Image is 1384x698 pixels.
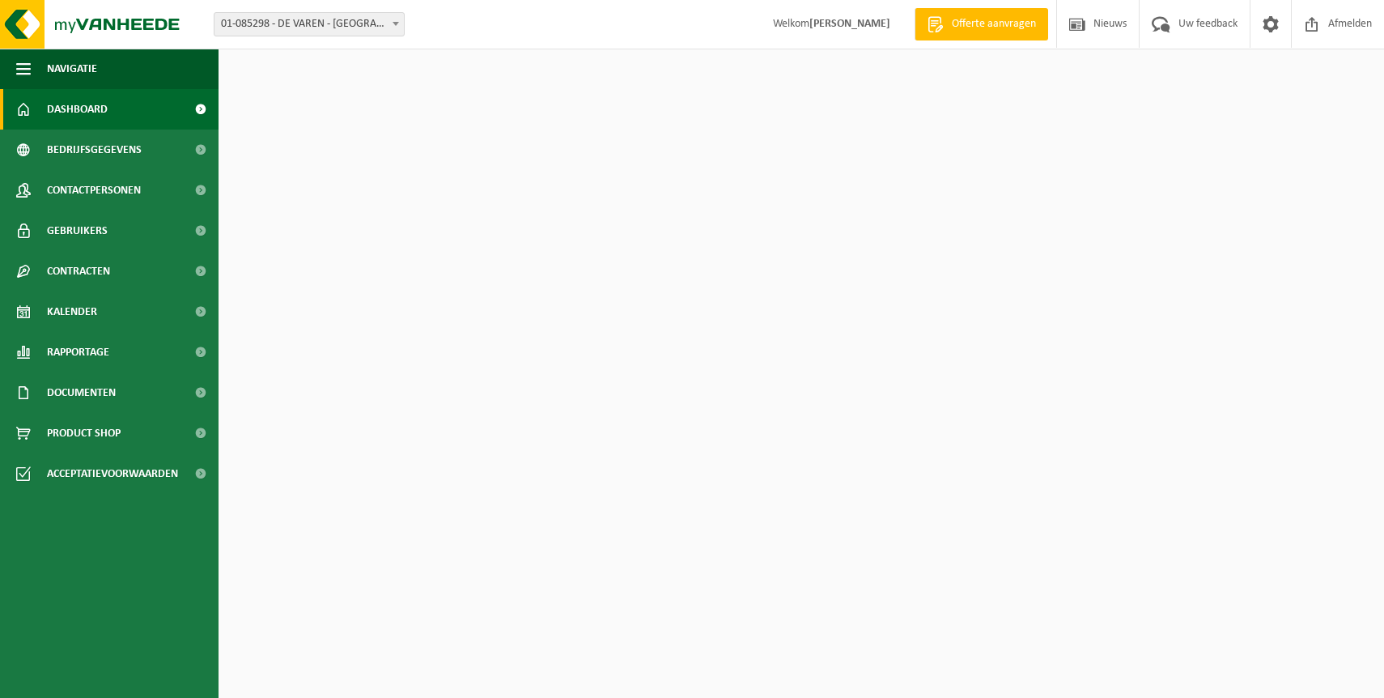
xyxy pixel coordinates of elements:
[47,89,108,130] span: Dashboard
[47,170,141,211] span: Contactpersonen
[47,413,121,453] span: Product Shop
[214,13,404,36] span: 01-085298 - DE VAREN - HEMIKSEM
[47,292,97,332] span: Kalender
[47,251,110,292] span: Contracten
[47,332,109,372] span: Rapportage
[47,49,97,89] span: Navigatie
[47,130,142,170] span: Bedrijfsgegevens
[809,18,890,30] strong: [PERSON_NAME]
[47,372,116,413] span: Documenten
[47,453,178,494] span: Acceptatievoorwaarden
[214,12,405,36] span: 01-085298 - DE VAREN - HEMIKSEM
[915,8,1048,40] a: Offerte aanvragen
[47,211,108,251] span: Gebruikers
[948,16,1040,32] span: Offerte aanvragen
